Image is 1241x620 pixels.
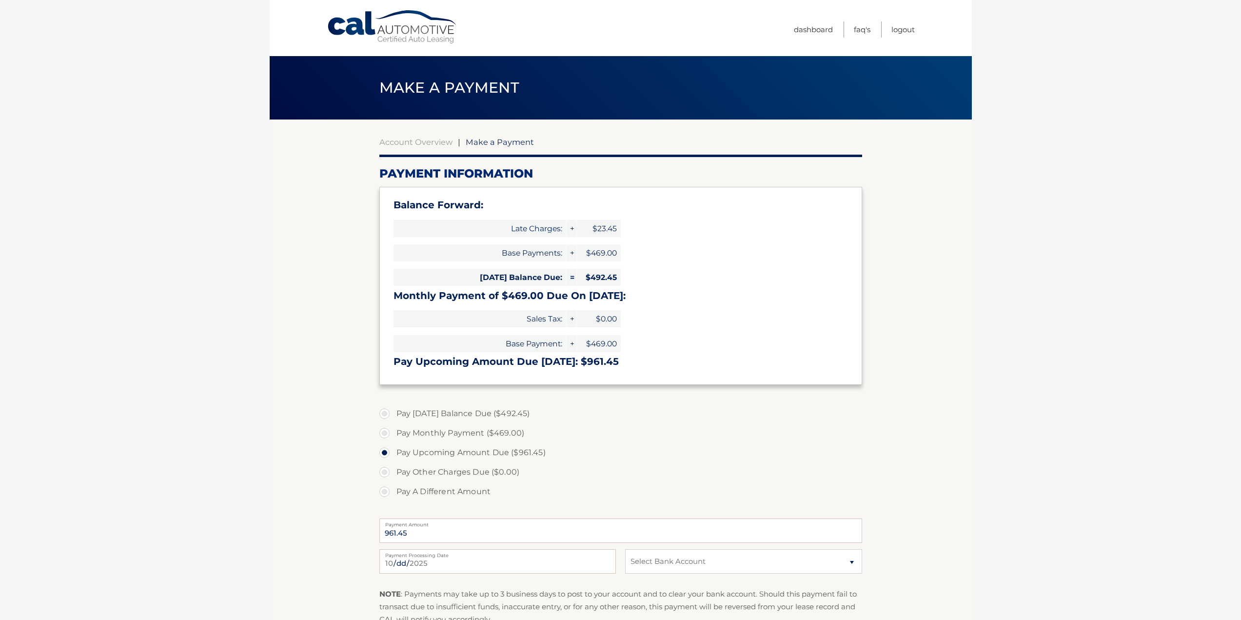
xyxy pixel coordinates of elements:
[891,21,915,38] a: Logout
[394,220,566,237] span: Late Charges:
[394,269,566,286] span: [DATE] Balance Due:
[379,482,862,501] label: Pay A Different Amount
[394,335,566,352] span: Base Payment:
[577,244,621,261] span: $469.00
[577,335,621,352] span: $469.00
[379,404,862,423] label: Pay [DATE] Balance Due ($492.45)
[567,244,576,261] span: +
[379,519,862,526] label: Payment Amount
[577,220,621,237] span: $23.45
[854,21,870,38] a: FAQ's
[466,137,534,147] span: Make a Payment
[577,310,621,327] span: $0.00
[394,356,848,368] h3: Pay Upcoming Amount Due [DATE]: $961.45
[394,199,848,211] h3: Balance Forward:
[379,519,862,543] input: Payment Amount
[567,310,576,327] span: +
[379,79,519,97] span: Make a Payment
[327,10,458,44] a: Cal Automotive
[379,589,401,599] strong: NOTE
[567,269,576,286] span: =
[458,137,460,147] span: |
[379,549,616,557] label: Payment Processing Date
[567,335,576,352] span: +
[567,220,576,237] span: +
[379,423,862,443] label: Pay Monthly Payment ($469.00)
[394,244,566,261] span: Base Payments:
[379,443,862,462] label: Pay Upcoming Amount Due ($961.45)
[379,462,862,482] label: Pay Other Charges Due ($0.00)
[394,310,566,327] span: Sales Tax:
[379,549,616,574] input: Payment Date
[379,137,453,147] a: Account Overview
[394,290,848,302] h3: Monthly Payment of $469.00 Due On [DATE]:
[379,166,862,181] h2: Payment Information
[794,21,833,38] a: Dashboard
[577,269,621,286] span: $492.45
